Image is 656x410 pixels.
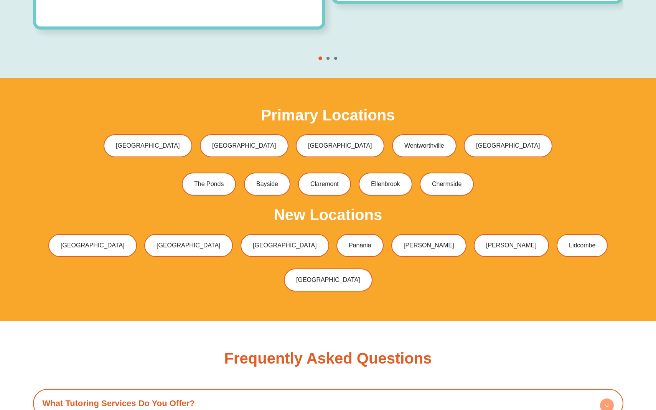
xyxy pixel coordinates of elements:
[371,181,400,187] span: Ellenbrook
[116,143,180,149] span: [GEOGRAPHIC_DATA]
[157,242,221,249] span: [GEOGRAPHIC_DATA]
[224,351,432,366] h2: Frequently Asked Questions
[43,398,195,408] a: What Tutoring Services Do You Offer?
[310,181,339,187] span: Claremont
[48,234,137,257] a: [GEOGRAPHIC_DATA]
[420,173,474,196] a: Chermside
[274,207,382,222] h2: New Locations
[253,242,317,249] span: [GEOGRAPHIC_DATA]
[349,242,371,249] span: Panania
[392,134,457,157] a: Wentworthville
[194,181,224,187] span: The Ponds
[241,234,329,257] a: [GEOGRAPHIC_DATA]
[391,234,466,257] a: [PERSON_NAME]
[261,107,395,123] h2: Primary Locations
[557,234,608,257] a: Lidcombe
[144,234,233,257] a: [GEOGRAPHIC_DATA]
[296,134,384,157] a: [GEOGRAPHIC_DATA]
[200,134,288,157] a: [GEOGRAPHIC_DATA]
[336,234,384,257] a: Panania
[432,181,462,187] span: Chermside
[298,173,351,196] a: Claremont
[61,242,125,249] span: [GEOGRAPHIC_DATA]
[486,242,537,249] span: [PERSON_NAME]
[308,143,372,149] span: [GEOGRAPHIC_DATA]
[474,234,549,257] a: [PERSON_NAME]
[569,242,595,249] span: Lidcombe
[256,181,278,187] span: Bayside
[359,173,412,196] a: Ellenbrook
[182,173,236,196] a: The Ponds
[296,277,360,283] span: [GEOGRAPHIC_DATA]
[212,143,276,149] span: [GEOGRAPHIC_DATA]
[524,323,656,410] iframe: Chat Widget
[244,173,290,196] a: Bayside
[404,242,454,249] span: [PERSON_NAME]
[104,134,192,157] a: [GEOGRAPHIC_DATA]
[404,143,444,149] span: Wentworthville
[476,143,540,149] span: [GEOGRAPHIC_DATA]
[464,134,552,157] a: [GEOGRAPHIC_DATA]
[284,268,373,291] a: [GEOGRAPHIC_DATA]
